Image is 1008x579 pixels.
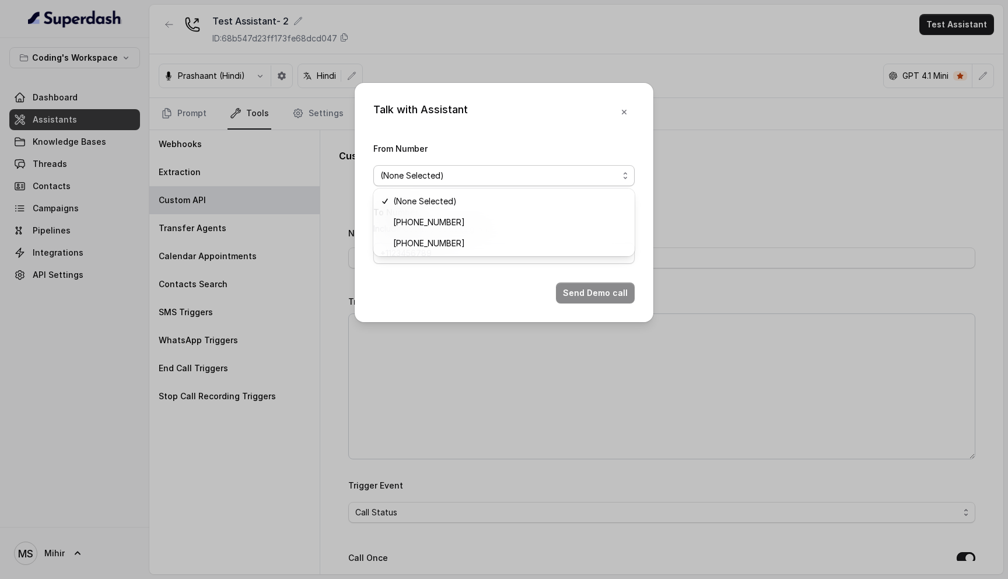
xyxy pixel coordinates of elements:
span: [PHONE_NUMBER] [393,215,625,229]
span: (None Selected) [380,169,618,183]
div: (None Selected) [373,189,635,256]
span: (None Selected) [393,194,625,208]
span: [PHONE_NUMBER] [393,236,625,250]
button: (None Selected) [373,165,635,186]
